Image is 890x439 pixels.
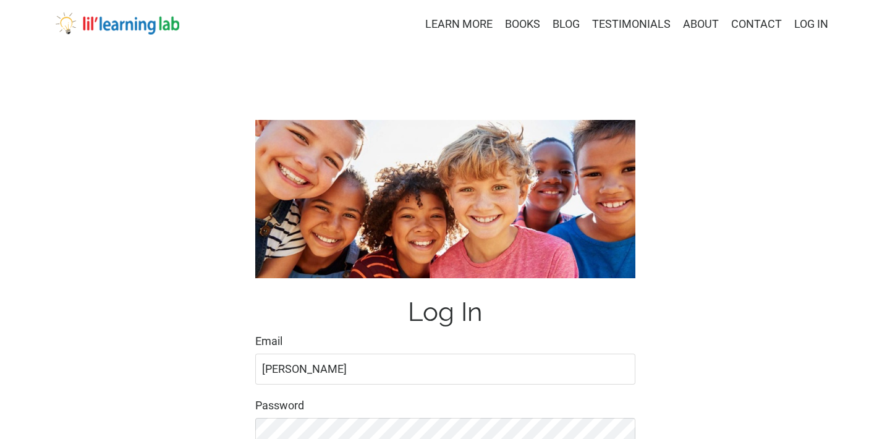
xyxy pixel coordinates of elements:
[592,15,671,33] a: TESTIMONIALS
[255,397,635,415] label: Password
[425,15,493,33] a: LEARN MORE
[794,17,828,30] a: LOG IN
[731,15,782,33] a: CONTACT
[683,15,719,33] a: ABOUT
[56,12,179,35] img: lil' learning lab
[255,333,635,351] label: Email
[505,15,540,33] a: BOOKS
[255,297,635,328] h1: Log In
[553,15,580,33] a: BLOG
